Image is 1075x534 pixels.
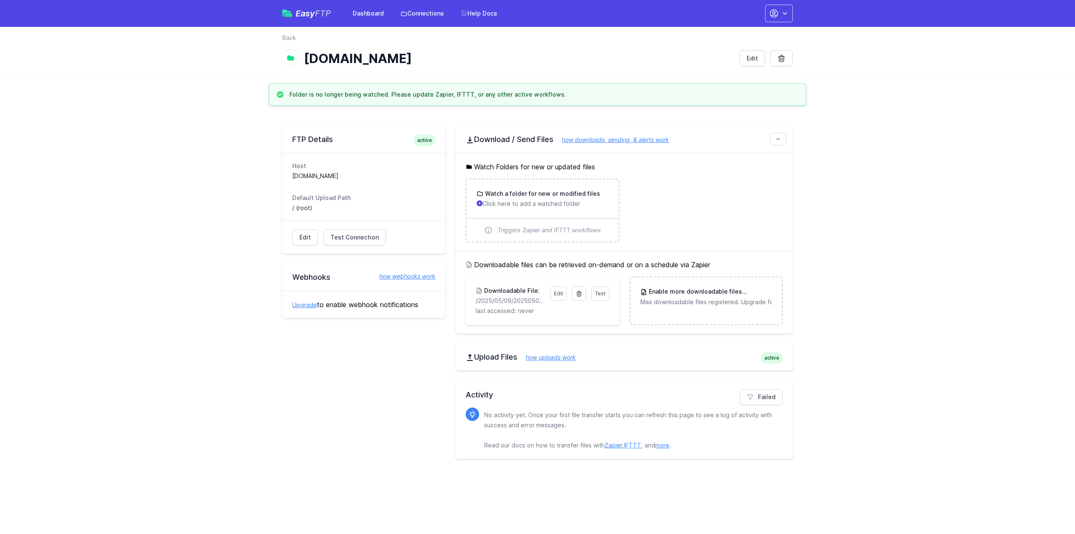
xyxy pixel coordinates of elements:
[761,352,783,364] span: active
[624,442,641,449] a: IFTTT
[292,194,435,202] dt: Default Upload Path
[640,298,772,306] p: Max downloadable files registered. Upgrade for more.
[605,442,622,449] a: Zapier
[466,389,783,401] h2: Activity
[467,179,618,242] a: Watch a folder for new or modified files Click here to add a watched folder Triggers Zapier and I...
[330,233,379,242] span: Test Connection
[553,136,669,143] a: how downloads, sending, & alerts work
[484,410,776,450] p: No activity yet. Once your first file transfer starts you can refresh this page to see a log of a...
[282,34,296,42] a: Back
[292,134,435,145] h2: FTP Details
[371,272,435,281] a: how webhooks work
[315,8,331,18] span: FTP
[466,352,783,362] h2: Upload Files
[655,442,669,449] a: more
[595,290,606,297] span: Test
[414,134,435,146] span: active
[296,9,331,18] span: Easy
[456,6,502,21] a: Help Docs
[304,51,733,66] h1: [DOMAIN_NAME]
[477,200,608,208] p: Click here to add a watched folder
[550,287,567,301] a: Edit
[282,291,446,318] div: to enable webhook notifications
[517,354,576,361] a: how uploads work
[476,297,545,305] p: /2025/05/09/20250509171559_inbound_0422652309_0756011820.mp3
[466,162,783,172] h5: Watch Folders for new or updated files
[323,229,386,245] a: Test Connection
[466,134,783,145] h2: Download / Send Files
[740,389,783,405] a: Failed
[396,6,449,21] a: Connections
[647,287,772,296] h3: Enable more downloadable files
[292,229,318,245] a: Edit
[282,9,331,18] a: EasyFTP
[498,226,601,234] span: Triggers Zapier and IFTTT workflows
[466,260,783,270] h5: Downloadable files can be retrieved on-demand or on a schedule via Zapier
[292,301,317,308] a: Upgrade
[292,172,435,180] dd: [DOMAIN_NAME]
[739,50,765,66] a: Edit
[476,307,609,315] p: last accessed: never
[282,34,793,47] nav: Breadcrumb
[292,272,435,282] h2: Webhooks
[591,287,609,301] a: Test
[483,189,600,198] h3: Watch a folder for new or modified files
[348,6,389,21] a: Dashboard
[482,287,540,295] h3: Downloadable File:
[742,288,772,296] span: Upgrade
[292,162,435,170] dt: Host
[630,277,782,316] a: Enable more downloadable filesUpgrade Max downloadable files registered. Upgrade for more.
[292,204,435,212] dd: / (root)
[282,10,292,17] img: easyftp_logo.png
[289,90,566,99] h3: Folder is no longer being watched. Please update Zapier, IFTTT, or any other active workflows.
